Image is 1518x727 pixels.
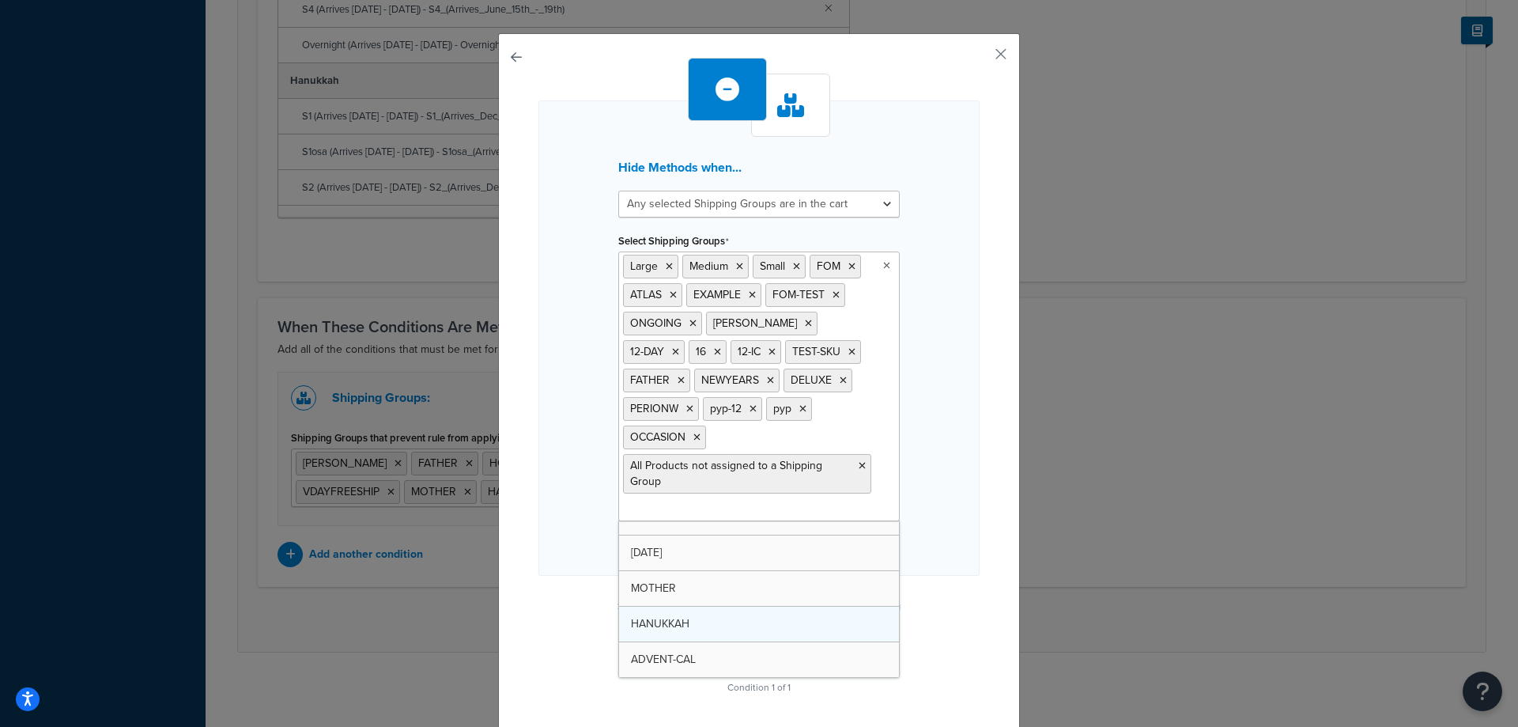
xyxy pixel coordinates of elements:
span: ADVENT-CAL [631,651,696,668]
span: FATHER [630,372,670,388]
span: [PERSON_NAME] [713,315,797,331]
span: pyp [773,400,791,417]
span: ONGOING [630,315,682,331]
a: HANUKKAH [619,607,899,642]
a: MOTHER [619,571,899,606]
span: FOM-TEST [772,286,825,303]
span: Large [630,258,658,275]
span: Small [760,258,785,275]
span: 16 [696,343,706,360]
p: Condition 1 of 1 [538,676,980,699]
span: -UP [631,509,648,525]
span: NEWYEARS [701,372,759,388]
span: PERIONW [630,400,678,417]
span: EXAMPLE [693,286,741,303]
span: 12-IC [738,343,761,360]
span: ATLAS [630,286,662,303]
span: DELUXE [791,372,832,388]
span: FOM [817,258,840,275]
a: [DATE] [619,536,899,570]
span: HANUKKAH [631,615,689,632]
span: [DATE] [631,544,662,561]
span: TEST-SKU [792,343,840,360]
a: ADVENT-CAL [619,642,899,677]
span: Medium [689,258,728,275]
span: All Products not assigned to a Shipping Group [630,457,822,490]
span: OCCASION [630,429,685,445]
span: pyp-12 [710,400,742,417]
span: 12-DAY [630,343,664,360]
label: Select Shipping Groups [618,235,729,248]
button: Select Shipping Groups to prevent this rule from applying [613,595,905,619]
h3: Hide Methods when... [618,161,900,175]
span: MOTHER [631,580,676,596]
